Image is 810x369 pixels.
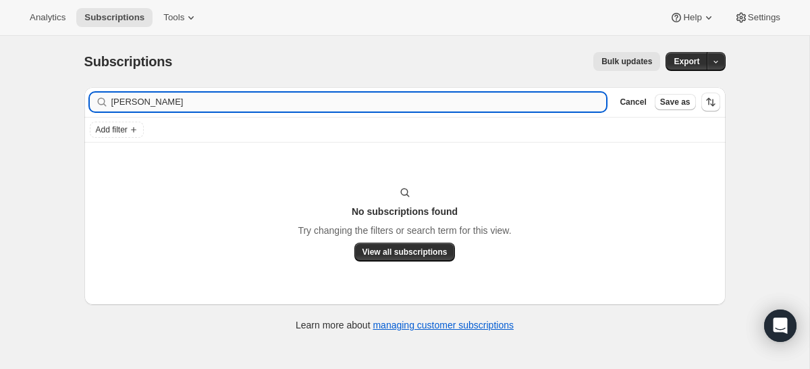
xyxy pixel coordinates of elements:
button: Add filter [90,122,144,138]
button: Settings [726,8,788,27]
span: Save as [660,97,691,107]
button: Analytics [22,8,74,27]
input: Filter subscribers [111,93,607,112]
button: Help [661,8,723,27]
button: Sort the results [701,93,720,112]
button: Save as [655,94,696,110]
span: Analytics [30,12,65,23]
button: View all subscriptions [354,243,456,262]
p: Learn more about [296,318,514,332]
span: Export [674,56,699,67]
p: Try changing the filters or search term for this view. [298,224,511,237]
button: Subscriptions [76,8,153,27]
button: Cancel [614,94,651,110]
span: Add filter [96,124,128,135]
span: View all subscriptions [362,247,448,257]
a: managing customer subscriptions [373,320,514,330]
button: Tools [155,8,206,27]
span: Tools [163,12,184,23]
span: Subscriptions [84,12,144,23]
h3: No subscriptions found [352,205,458,218]
span: Cancel [620,97,646,107]
div: Open Intercom Messenger [764,310,796,342]
button: Export [666,52,707,71]
span: Settings [748,12,780,23]
span: Bulk updates [601,56,652,67]
span: Subscriptions [84,54,173,69]
span: Help [683,12,701,23]
button: Bulk updates [593,52,660,71]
